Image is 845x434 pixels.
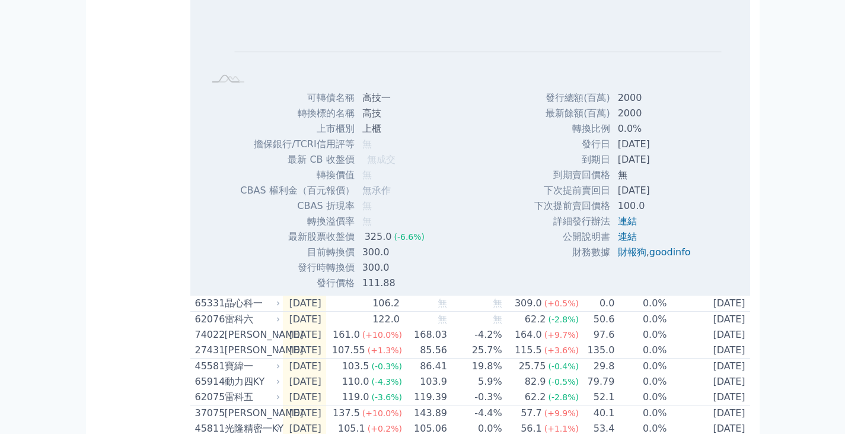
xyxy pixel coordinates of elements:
div: 122.0 [370,312,402,327]
td: [DATE] [668,389,750,406]
td: 0.0% [615,359,667,375]
td: 97.6 [579,327,615,343]
td: 0.0% [615,406,667,422]
td: 2000 [611,90,700,106]
span: (-0.3%) [371,362,402,371]
td: [DATE] [283,296,326,312]
td: -0.3% [448,389,503,406]
a: goodinfo [649,246,691,258]
div: 62075 [195,390,222,404]
td: 143.89 [403,406,448,422]
td: [DATE] [283,374,326,389]
span: 無 [438,297,447,309]
td: 100.0 [611,198,700,214]
td: CBAS 權利金（百元報價） [240,183,355,198]
div: 25.75 [516,359,549,373]
td: 擔保銀行/TCRI信用評等 [240,137,355,152]
td: 103.9 [403,374,448,389]
td: 到期日 [534,152,611,167]
td: [DATE] [668,359,750,375]
td: 下次提前賣回日 [534,183,611,198]
td: , [611,245,700,260]
td: 上市櫃別 [240,121,355,137]
td: 發行時轉換價 [240,260,355,275]
div: 119.0 [340,390,372,404]
td: 0.0% [615,312,667,328]
span: (+9.7%) [544,330,579,340]
td: 無 [611,167,700,183]
span: 無 [362,138,372,150]
div: 161.0 [330,328,362,342]
span: 無 [438,313,447,325]
td: 168.03 [403,327,448,343]
td: [DATE] [668,327,750,343]
span: 無承作 [362,185,391,196]
div: 103.5 [340,359,372,373]
td: [DATE] [611,137,700,152]
td: 19.8% [448,359,503,375]
td: [DATE] [283,389,326,406]
td: 轉換價值 [240,167,355,183]
td: 0.0 [579,296,615,312]
span: 無 [362,169,372,180]
a: 財報狗 [618,246,646,258]
div: 62.2 [522,390,549,404]
div: [PERSON_NAME] [225,406,278,420]
td: [DATE] [283,359,326,375]
div: 雷科六 [225,312,278,327]
td: 0.0% [615,343,667,359]
td: [DATE] [283,327,326,343]
div: 164.0 [512,328,544,342]
td: 公開說明書 [534,229,611,245]
td: 300.0 [355,260,434,275]
span: 無 [493,313,502,325]
td: 最新餘額(百萬) [534,106,611,121]
span: (-2.8%) [548,392,579,402]
div: 110.0 [340,375,372,389]
div: 74022 [195,328,222,342]
div: 65914 [195,375,222,389]
td: 119.39 [403,389,448,406]
td: [DATE] [283,406,326,422]
td: 111.88 [355,275,434,291]
td: 0.0% [615,327,667,343]
div: 309.0 [512,296,544,311]
td: 發行總額(百萬) [534,90,611,106]
td: [DATE] [283,343,326,359]
div: 27431 [195,343,222,357]
span: (+1.3%) [368,346,402,355]
td: 轉換比例 [534,121,611,137]
span: (+10.0%) [362,330,402,340]
td: 25.7% [448,343,503,359]
td: 135.0 [579,343,615,359]
td: 轉換溢價率 [240,214,355,229]
span: (-0.4%) [548,362,579,371]
div: 137.5 [330,406,362,420]
td: 目前轉換價 [240,245,355,260]
td: 財務數據 [534,245,611,260]
div: 82.9 [522,375,549,389]
span: 無 [362,216,372,227]
div: 寶緯一 [225,359,278,373]
td: 到期賣回價格 [534,167,611,183]
span: (+3.6%) [544,346,579,355]
div: 62.2 [522,312,549,327]
td: 高技一 [355,90,434,106]
td: 40.1 [579,406,615,422]
div: 62076 [195,312,222,327]
div: [PERSON_NAME] [225,343,278,357]
span: (-3.6%) [371,392,402,402]
td: 0.0% [615,296,667,312]
div: 37075 [195,406,222,420]
div: 雷科五 [225,390,278,404]
td: 50.6 [579,312,615,328]
div: 57.7 [518,406,544,420]
td: 0.0% [615,389,667,406]
td: 上櫃 [355,121,434,137]
div: 106.2 [370,296,402,311]
td: [DATE] [611,183,700,198]
td: -4.4% [448,406,503,422]
a: 連結 [618,231,637,242]
td: [DATE] [668,343,750,359]
td: 下次提前賣回價格 [534,198,611,214]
